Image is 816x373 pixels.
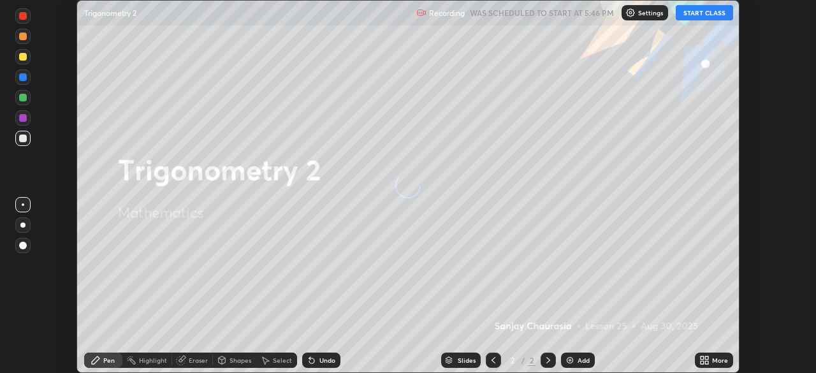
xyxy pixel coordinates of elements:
div: 2 [506,356,519,364]
div: Select [273,357,292,363]
img: recording.375f2c34.svg [416,8,426,18]
div: Eraser [189,357,208,363]
img: add-slide-button [565,355,575,365]
div: Slides [458,357,476,363]
div: Highlight [139,357,167,363]
div: Undo [319,357,335,363]
div: Pen [103,357,115,363]
p: Settings [638,10,663,16]
div: Add [578,357,590,363]
h5: WAS SCHEDULED TO START AT 5:46 PM [470,7,614,18]
div: / [521,356,525,364]
p: Trigonometry 2 [84,8,136,18]
div: More [712,357,728,363]
div: Shapes [229,357,251,363]
button: START CLASS [676,5,733,20]
div: 2 [528,355,535,366]
img: class-settings-icons [625,8,636,18]
p: Recording [429,8,465,18]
